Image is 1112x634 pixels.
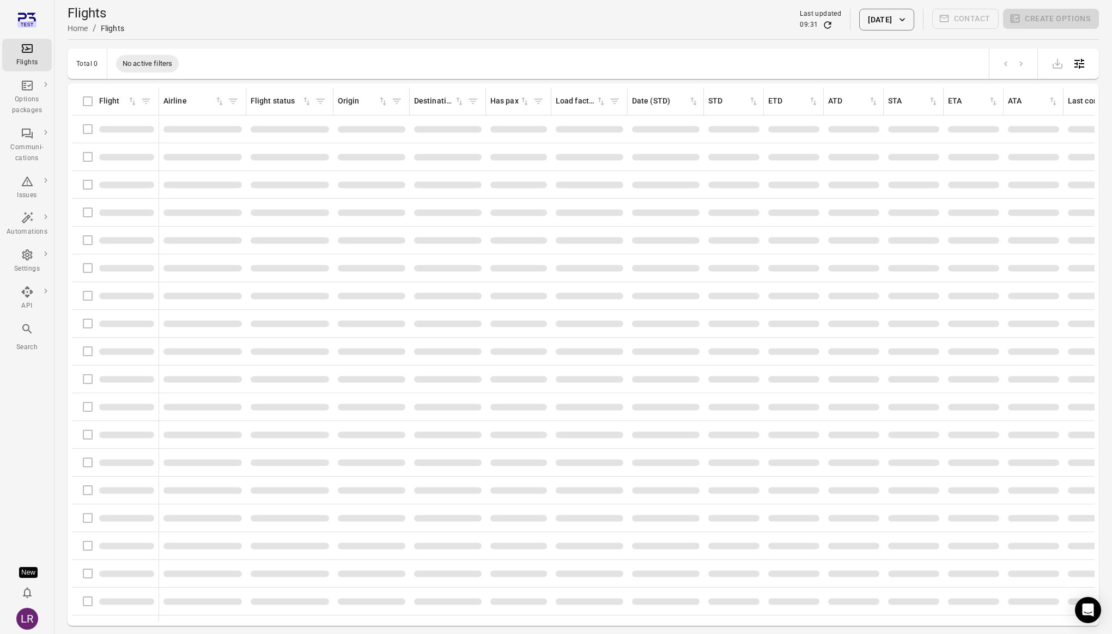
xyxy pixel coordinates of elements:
div: Sort by STA in ascending order [888,95,939,107]
div: Sort by ATA in ascending order [1008,95,1059,107]
span: Filter by load factor [606,93,623,109]
div: Last updated [800,9,841,20]
a: Flights [2,39,52,71]
div: Sort by ETD in ascending order [768,95,819,107]
div: LR [16,608,38,630]
span: Please make a selection to export [1047,58,1068,68]
h1: Flights [68,4,124,22]
div: Sort by has pax in ascending order [490,95,530,107]
li: / [93,22,96,35]
button: Laufey Rut [12,603,42,634]
span: Filter by flight [138,93,154,109]
span: Filter by destination [465,93,481,109]
div: Flights [101,23,124,34]
div: Sort by destination in ascending order [414,95,465,107]
div: Issues [7,190,47,201]
div: Sort by flight in ascending order [99,95,138,107]
button: [DATE] [859,9,914,31]
div: Communi-cations [7,142,47,164]
div: Sort by date (STD) in ascending order [632,95,699,107]
nav: pagination navigation [998,57,1029,71]
div: Open Intercom Messenger [1075,597,1101,623]
span: Filter by origin [388,93,405,109]
div: 09:31 [800,20,818,31]
button: Open table configuration [1068,53,1090,75]
span: Filter by flight status [312,93,329,109]
a: Options packages [2,76,52,119]
div: Sort by load factor in ascending order [556,95,606,107]
button: Notifications [16,582,38,603]
nav: Breadcrumbs [68,22,124,35]
div: Tooltip anchor [19,567,38,578]
div: Sort by airline in ascending order [163,95,225,107]
a: Issues [2,172,52,204]
div: Sort by STD in ascending order [708,95,759,107]
div: Sort by origin in ascending order [338,95,388,107]
div: API [7,301,47,312]
div: Search [7,342,47,353]
a: Automations [2,208,52,241]
div: Sort by flight status in ascending order [251,95,312,107]
div: Sort by ETA in ascending order [948,95,999,107]
div: Flights [7,57,47,68]
span: Filter by airline [225,93,241,109]
div: Total 0 [76,60,98,68]
span: Filter by has pax [530,93,546,109]
button: Search [2,319,52,356]
a: Home [68,24,88,33]
button: Refresh data [822,20,833,31]
a: API [2,282,52,315]
a: Communi-cations [2,124,52,167]
span: Please make a selection to create communications [932,9,999,31]
div: Options packages [7,94,47,116]
span: Please make a selection to create an option package [1003,9,1099,31]
span: No active filters [116,58,179,69]
div: Settings [7,264,47,275]
div: Sort by ATD in ascending order [828,95,879,107]
div: Automations [7,227,47,237]
a: Settings [2,245,52,278]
